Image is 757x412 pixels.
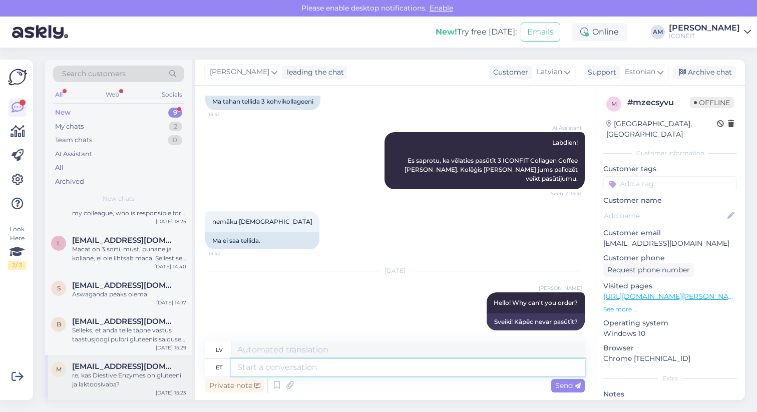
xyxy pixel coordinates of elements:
div: 0 [168,135,182,145]
div: Look Here [8,225,26,270]
p: Customer tags [603,164,737,174]
div: 2 [169,122,182,132]
div: All [55,163,64,173]
a: [URL][DOMAIN_NAME][PERSON_NAME] [603,292,741,301]
div: lv [216,341,223,358]
div: Web [104,88,121,101]
p: Visited pages [603,281,737,291]
input: Add name [604,210,725,221]
div: Aswaganda peaks olema [72,290,186,299]
div: Team chats [55,135,92,145]
div: Extra [603,374,737,383]
div: Archive chat [673,66,736,79]
p: See more ... [603,305,737,314]
p: Customer name [603,195,737,206]
p: Customer email [603,228,737,238]
span: m [611,100,617,108]
p: Browser [603,343,737,353]
span: Latvian [537,67,562,78]
span: Labdien! Es saprotu, ka vēlaties pasūtīt 3 ICONFIT Collagen Coffee [PERSON_NAME]. Kolēģis [PERSON... [405,139,579,182]
span: birgit.paal@gmail.com [72,317,176,326]
div: [DATE] 15:29 [156,344,186,351]
div: Customer [489,67,528,78]
span: lisandratalving@gmail.com [72,236,176,245]
span: nemāku [DEMOGRAPHIC_DATA] [212,218,312,225]
div: [PERSON_NAME] [669,24,740,32]
div: All [53,88,65,101]
span: b [57,320,61,328]
div: et [216,359,222,376]
div: # mzecsyvu [627,97,690,109]
div: Online [572,23,627,41]
div: Private note [205,379,264,392]
span: Seen ✓ 15:41 [544,190,582,197]
span: AI Assistant [544,124,582,132]
img: Askly Logo [8,68,27,87]
div: [DATE] [205,266,585,275]
span: 11:09 [544,331,582,338]
div: AI Assistant [55,149,92,159]
p: [EMAIL_ADDRESS][DOMAIN_NAME] [603,238,737,249]
div: [DATE] 15:23 [156,389,186,396]
span: Offline [690,97,734,108]
div: 9 [168,108,182,118]
div: Selleks, et anda teile täpne vastus taastusjoogi pulbri gluteenisisalduse kohta, pean ma seda kol... [72,326,186,344]
div: [DATE] 18:25 [156,218,186,225]
span: 15:42 [208,250,246,257]
div: Try free [DATE]: [436,26,517,38]
span: Hello! Why can't you order? [494,299,578,306]
span: merikeraudmae@gmail.com [72,362,176,371]
span: Siiris1966@gmail.com [72,281,176,290]
div: 2 / 3 [8,261,26,270]
div: AM [651,25,665,39]
div: Customer information [603,149,737,158]
div: re, kas Diestive Enzymes on gluteeni ja laktoosivaba? [72,371,186,389]
span: l [57,239,61,247]
p: Chrome [TECHNICAL_ID] [603,353,737,364]
div: leading the chat [283,67,344,78]
span: [PERSON_NAME] [210,67,269,78]
span: m [56,365,62,373]
p: Windows 10 [603,328,737,339]
p: Operating system [603,318,737,328]
div: Sveiki! Kāpēc nevar pasūtīt? [487,313,585,330]
a: [PERSON_NAME]ICONFIT [669,24,751,40]
button: Emails [521,23,560,42]
div: Macat on 3 sorti, must, punane ja kollane, ei ole lihtsalt maca. Sellest see küsimus tekkiski, ku... [72,245,186,263]
span: [PERSON_NAME] [539,284,582,292]
span: Estonian [625,67,655,78]
span: New chats [103,194,135,203]
div: Ma ei saa tellida. [205,232,319,249]
div: Archived [55,177,84,187]
span: S [57,284,61,292]
span: 15:41 [208,111,246,118]
p: Notes [603,389,737,399]
span: Search customers [62,69,126,79]
div: My chats [55,122,84,132]
div: Support [584,67,616,78]
div: [DATE] 14:40 [154,263,186,270]
div: ICONFIT [669,32,740,40]
div: Socials [160,88,184,101]
div: Request phone number [603,263,694,277]
span: Send [555,381,581,390]
div: Ma tahan tellida 3 kohvikollageeni [205,93,320,110]
p: Customer phone [603,253,737,263]
b: New! [436,27,457,37]
div: [GEOGRAPHIC_DATA], [GEOGRAPHIC_DATA] [606,119,717,140]
input: Add a tag [603,176,737,191]
div: [DATE] 14:17 [156,299,186,306]
span: Enable [427,4,456,13]
div: New [55,108,71,118]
